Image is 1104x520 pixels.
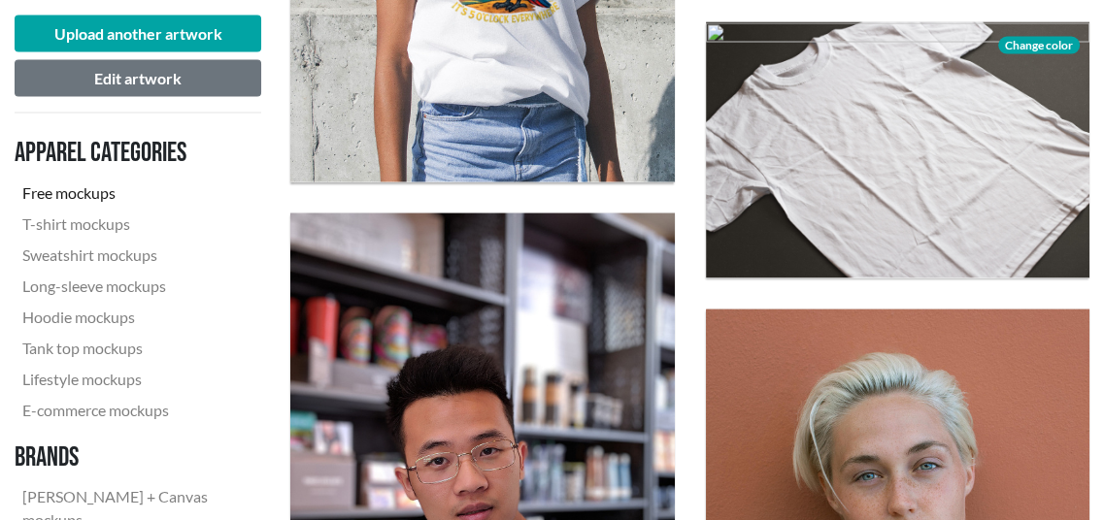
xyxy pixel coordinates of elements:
a: E-commerce mockups [15,395,246,426]
a: Tank top mockups [15,333,246,364]
a: Sweatshirt mockups [15,240,246,271]
a: Hoodie mockups [15,302,246,333]
a: Long-sleeve mockups [15,271,246,302]
button: Upload another artwork [15,16,261,52]
button: Edit artwork [15,60,261,97]
h3: Brands [15,441,246,474]
a: Free mockups [15,178,246,209]
a: T-shirt mockups [15,209,246,240]
span: Change color [998,37,1080,54]
a: Lifestyle mockups [15,364,246,395]
h3: Apparel categories [15,137,246,170]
